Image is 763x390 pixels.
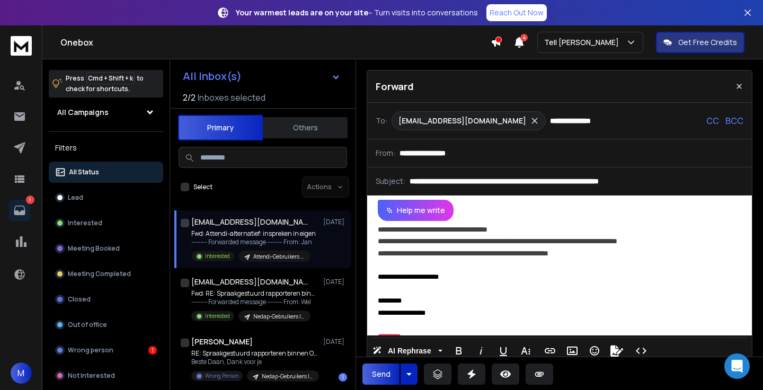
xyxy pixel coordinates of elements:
p: [DATE] [323,278,347,286]
button: M [11,362,32,384]
button: Others [263,116,348,139]
button: All Campaigns [49,102,163,123]
p: Reach Out Now [490,7,544,18]
button: Send [362,364,400,385]
p: Interested [205,252,230,260]
div: 1 [148,346,157,354]
p: Closed [68,295,91,304]
p: Meeting Completed [68,270,131,278]
button: Insert Link (⌘K) [540,340,560,361]
p: All Status [69,168,99,176]
p: Tell [PERSON_NAME] [544,37,623,48]
p: [DATE] [323,338,347,346]
button: Meeting Completed [49,263,163,285]
button: Out of office [49,314,163,335]
h1: [EMAIL_ADDRESS][DOMAIN_NAME] [191,277,308,287]
button: Closed [49,289,163,310]
a: Reach Out Now [486,4,547,21]
h1: [PERSON_NAME] [191,336,253,347]
h1: [EMAIL_ADDRESS][DOMAIN_NAME] [191,217,308,227]
strong: Your warmest leads are on your site [236,7,368,17]
p: Attendi-Gebruikers | September + Oktober 2025 [253,253,304,261]
a: 1 [9,200,30,221]
button: AI Rephrase [370,340,445,361]
button: Help me write [378,200,454,221]
span: 2 / 2 [183,91,196,104]
button: Interested [49,212,163,234]
p: Interested [205,312,230,320]
p: From: [376,148,395,158]
p: Subject: [376,176,405,187]
div: 1 [339,373,347,382]
button: Signature [607,340,627,361]
button: Italic (⌘I) [471,340,491,361]
p: 1 [26,196,34,204]
span: 4 [520,34,528,41]
button: Primary [178,115,263,140]
p: Nedap-Gebruikers | September + Oktober 2025 [253,313,304,321]
p: Out of office [68,321,107,329]
h3: Inboxes selected [198,91,265,104]
button: All Status [49,162,163,183]
p: ---------- Forwarded message --------- From: Wel [191,298,318,306]
button: Insert Image (⌘P) [562,340,582,361]
p: Wrong person [68,346,113,354]
p: Not Interested [68,371,115,380]
button: Emoticons [584,340,605,361]
p: BCC [725,114,743,127]
p: Fwd: Attendi-alternatief: inspreken in eigen [191,229,316,238]
p: [EMAIL_ADDRESS][DOMAIN_NAME] [398,116,526,126]
p: – Turn visits into conversations [236,7,478,18]
p: Get Free Credits [678,37,737,48]
p: Meeting Booked [68,244,120,253]
span: AI Rephrase [386,347,433,356]
button: Lead [49,187,163,208]
h1: All Campaigns [57,107,109,118]
p: Lead [68,193,83,202]
label: Select [193,183,212,191]
button: Underline (⌘U) [493,340,513,361]
button: All Inbox(s) [174,66,349,87]
p: Nedap-Gebruikers | September + Oktober 2025 [262,373,313,380]
p: CC [706,114,719,127]
p: Press to check for shortcuts. [66,73,144,94]
p: ---------- Forwarded message --------- From: Jan [191,238,316,246]
h1: All Inbox(s) [183,71,242,82]
p: Fwd: RE: Spraakgestuurd rapporteren binnen [191,289,318,298]
div: Open Intercom Messenger [724,353,750,379]
p: Wrong Person [205,372,238,380]
button: Bold (⌘B) [449,340,469,361]
img: logo [11,36,32,56]
button: Code View [631,340,651,361]
p: [DATE] [323,218,347,226]
h1: Onebox [60,36,491,49]
p: RE: Spraakgestuurd rapporteren binnen Ons® [191,349,318,358]
p: Forward [376,79,414,94]
p: Interested [68,219,102,227]
button: Wrong person1 [49,340,163,361]
button: Get Free Credits [656,32,744,53]
button: More Text [516,340,536,361]
button: Not Interested [49,365,163,386]
h3: Filters [49,140,163,155]
p: Beste Daan, Dank voor je [191,358,318,366]
button: Meeting Booked [49,238,163,259]
p: To: [376,116,387,126]
span: Cmd + Shift + k [86,72,135,84]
